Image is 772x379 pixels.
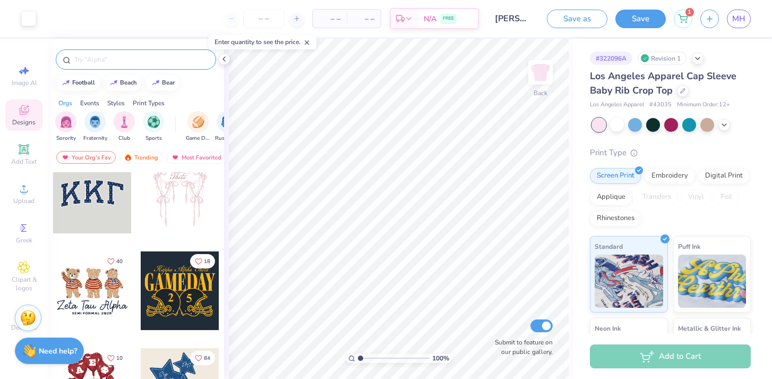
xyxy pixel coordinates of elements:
[72,80,95,86] div: football
[89,116,101,128] img: Fraternity Image
[590,52,632,65] div: # 322096A
[489,338,553,357] label: Submit to feature on our public gallery.
[102,351,127,365] button: Like
[56,75,100,91] button: football
[204,259,210,264] span: 18
[118,134,130,142] span: Club
[61,154,70,161] img: most_fav.gif
[590,100,644,110] span: Los Angeles Apparel
[190,351,215,365] button: Like
[221,116,234,128] img: Rush & Bid Image
[215,111,239,142] button: filter button
[186,134,210,142] span: Game Day
[114,111,135,142] button: filter button
[190,254,215,268] button: Like
[681,189,711,205] div: Vinyl
[143,111,164,142] div: filter for Sports
[649,100,672,110] span: # 43035
[133,98,165,108] div: Print Types
[209,35,316,49] div: Enter quantity to see the price.
[732,13,745,25] span: MH
[215,111,239,142] div: filter for Rush & Bid
[62,80,70,86] img: trend_line.gif
[171,154,179,161] img: most_fav.gif
[534,88,547,98] div: Back
[124,154,132,161] img: trending.gif
[678,255,747,308] img: Puff Ink
[685,8,694,16] span: 1
[678,241,700,252] span: Puff Ink
[243,9,285,28] input: – –
[11,157,37,166] span: Add Text
[83,111,107,142] button: filter button
[56,134,76,142] span: Sorority
[590,210,641,226] div: Rhinestones
[39,346,77,356] strong: Need help?
[83,111,107,142] div: filter for Fraternity
[590,147,751,159] div: Print Type
[120,80,137,86] div: beach
[353,13,374,24] span: – –
[55,111,76,142] div: filter for Sorority
[104,75,142,91] button: beach
[424,13,436,24] span: N/A
[145,75,179,91] button: bear
[595,323,621,334] span: Neon Ink
[5,275,42,292] span: Clipart & logos
[530,62,551,83] img: Back
[13,197,35,205] span: Upload
[487,8,539,29] input: Untitled Design
[116,259,123,264] span: 40
[162,80,175,86] div: bear
[16,236,32,245] span: Greek
[166,151,226,164] div: Most Favorited
[638,52,687,65] div: Revision 1
[590,168,641,184] div: Screen Print
[595,255,663,308] img: Standard
[204,356,210,361] span: 84
[118,116,130,128] img: Club Image
[11,323,37,332] span: Decorate
[727,10,751,28] a: MH
[102,254,127,268] button: Like
[678,323,741,334] span: Metallic & Glitter Ink
[595,241,623,252] span: Standard
[56,151,116,164] div: Your Org's Fav
[443,15,454,22] span: FREE
[60,116,72,128] img: Sorority Image
[677,100,730,110] span: Minimum Order: 12 +
[215,134,239,142] span: Rush & Bid
[636,189,678,205] div: Transfers
[714,189,739,205] div: Foil
[12,118,36,127] span: Designs
[590,70,736,97] span: Los Angeles Apparel Cap Sleeve Baby Rib Crop Top
[319,13,340,24] span: – –
[119,151,163,164] div: Trending
[80,98,99,108] div: Events
[186,111,210,142] div: filter for Game Day
[73,54,209,65] input: Try "Alpha"
[148,116,160,128] img: Sports Image
[590,189,632,205] div: Applique
[83,134,107,142] span: Fraternity
[107,98,125,108] div: Styles
[58,98,72,108] div: Orgs
[116,356,123,361] span: 10
[432,353,449,363] span: 100 %
[645,168,695,184] div: Embroidery
[698,168,750,184] div: Digital Print
[186,111,210,142] button: filter button
[143,111,164,142] button: filter button
[145,134,162,142] span: Sports
[55,111,76,142] button: filter button
[151,80,160,86] img: trend_line.gif
[615,10,666,28] button: Save
[114,111,135,142] div: filter for Club
[547,10,607,28] button: Save as
[192,116,204,128] img: Game Day Image
[109,80,118,86] img: trend_line.gif
[12,79,37,87] span: Image AI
